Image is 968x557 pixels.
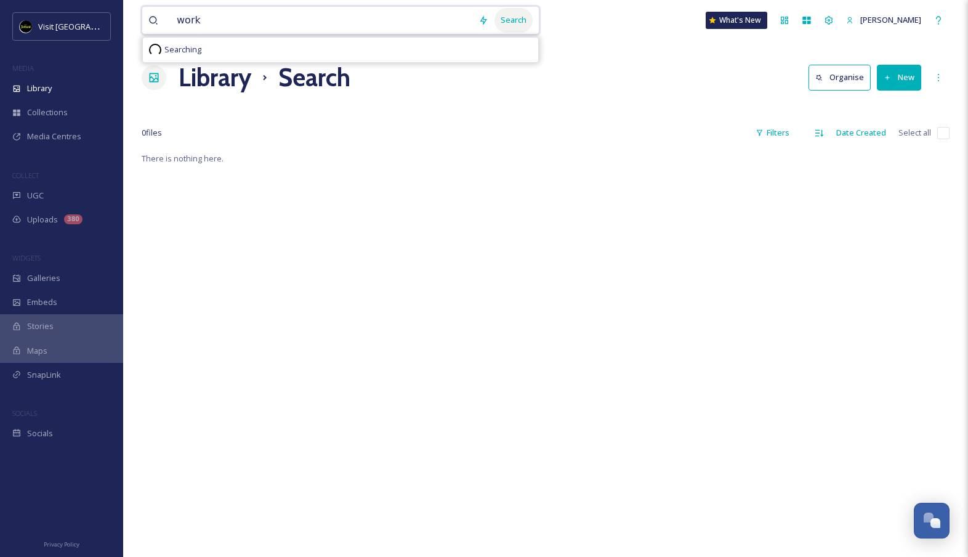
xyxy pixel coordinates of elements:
span: SnapLink [27,369,61,381]
span: There is nothing here. [142,153,224,164]
span: Select all [898,127,931,139]
span: Uploads [27,214,58,226]
span: Media Centres [27,131,81,142]
button: Open Chat [914,503,950,539]
span: Maps [27,345,47,357]
span: Galleries [27,272,60,284]
button: Organise [809,65,871,90]
span: Searching [164,44,201,55]
div: Filters [749,121,796,145]
span: Stories [27,320,54,332]
button: New [877,65,921,90]
span: Embeds [27,296,57,308]
span: COLLECT [12,171,39,180]
span: Library [27,83,52,94]
span: Privacy Policy [44,540,79,548]
a: What's New [706,12,767,29]
span: UGC [27,190,44,201]
a: [PERSON_NAME] [840,8,927,32]
span: Visit [GEOGRAPHIC_DATA] [38,20,134,32]
span: WIDGETS [12,253,41,262]
span: SOCIALS [12,409,37,418]
input: Search your library [171,7,472,34]
a: Privacy Policy [44,536,79,551]
div: Search [494,8,533,32]
div: Date Created [830,121,892,145]
a: Organise [809,65,877,90]
img: VISIT%20DETROIT%20LOGO%20-%20BLACK%20BACKGROUND.png [20,20,32,33]
span: Collections [27,107,68,118]
h1: Search [278,59,350,96]
span: 0 file s [142,127,162,139]
span: [PERSON_NAME] [860,14,921,25]
div: 380 [64,214,83,224]
span: Socials [27,428,53,439]
a: Library [179,59,251,96]
span: MEDIA [12,63,34,73]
